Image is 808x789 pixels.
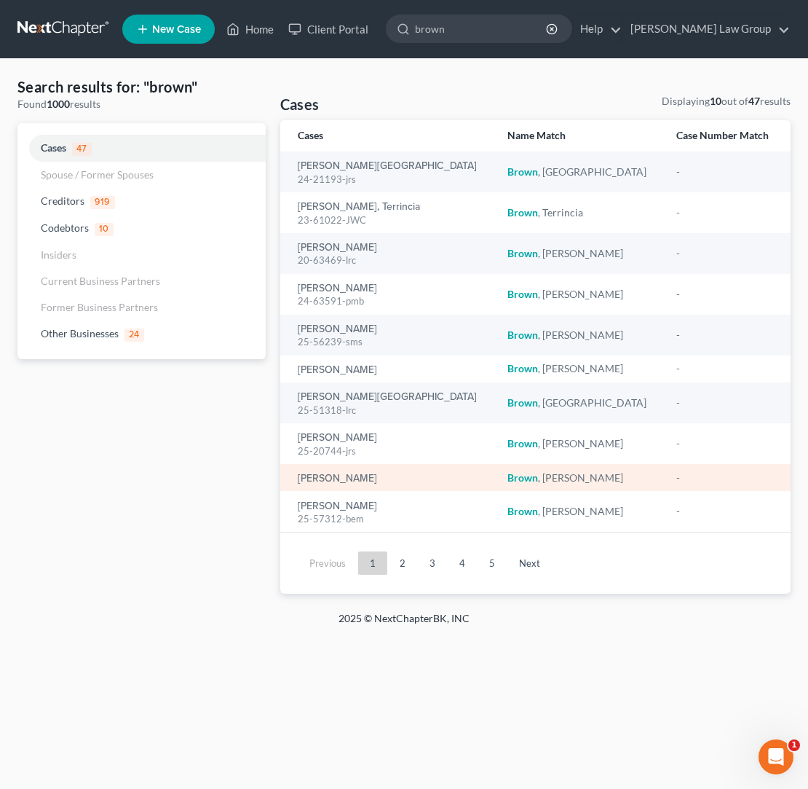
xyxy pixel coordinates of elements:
a: [PERSON_NAME][GEOGRAPHIC_DATA] [298,161,477,171]
span: New Case [152,24,201,35]
div: 25-20744-jrs [298,444,485,458]
span: Spouse / Former Spouses [41,168,154,181]
span: Other Businesses [41,327,119,339]
a: Former Business Partners [17,294,266,321]
div: - [676,471,773,485]
a: [PERSON_NAME] [298,324,377,334]
div: Displaying out of results [662,94,791,109]
a: [PERSON_NAME] Law Group [623,16,790,42]
a: Codebtors10 [17,215,266,242]
a: Creditors919 [17,188,266,215]
span: 919 [90,196,115,209]
strong: 1000 [47,98,70,110]
div: - [676,504,773,519]
th: Cases [280,120,496,152]
div: 25-57312-bem [298,512,485,526]
a: [PERSON_NAME] [298,365,377,375]
span: Current Business Partners [41,275,160,287]
a: Help [573,16,622,42]
div: - [676,246,773,261]
div: 25-51318-lrc [298,404,485,417]
a: [PERSON_NAME], Terrincia [298,202,420,212]
em: Brown [507,329,538,341]
div: - [676,165,773,179]
em: Brown [507,362,538,374]
em: Brown [507,288,538,300]
div: 20-63469-lrc [298,254,485,267]
em: Brown [507,206,538,219]
a: 2 [388,551,417,575]
a: Cases47 [17,135,266,162]
em: Brown [507,505,538,517]
em: Brown [507,247,538,259]
div: Found results [17,97,266,111]
div: 2025 © NextChapterBK, INC [55,611,753,637]
div: , [PERSON_NAME] [507,287,652,302]
div: 25-56239-sms [298,335,485,349]
a: [PERSON_NAME] [298,433,377,443]
div: , [GEOGRAPHIC_DATA] [507,165,652,179]
em: Brown [507,471,538,484]
strong: 47 [748,95,760,107]
span: Cases [41,141,66,154]
th: Case Number Match [665,120,791,152]
em: Brown [507,396,538,409]
a: Spouse / Former Spouses [17,162,266,188]
a: Client Portal [281,16,376,42]
a: 5 [478,551,507,575]
div: - [676,328,773,342]
span: Insiders [41,248,76,261]
div: - [676,436,773,451]
a: [PERSON_NAME][GEOGRAPHIC_DATA] [298,392,477,402]
em: Brown [507,165,538,178]
a: [PERSON_NAME] [298,501,377,511]
div: - [676,396,773,410]
a: 3 [418,551,447,575]
div: , [PERSON_NAME] [507,436,652,451]
div: , [PERSON_NAME] [507,246,652,261]
span: 1 [788,739,800,751]
h4: Search results for: "brown" [17,76,266,97]
a: Other Businesses24 [17,321,266,348]
div: 23-61022-JWC [298,213,485,227]
a: 4 [448,551,477,575]
span: 24 [124,329,144,342]
div: 24-21193-jrs [298,173,485,187]
div: - [676,205,773,220]
strong: 10 [710,95,721,107]
th: Name Match [496,120,664,152]
h4: Cases [280,94,320,114]
a: Next [507,551,552,575]
div: , [PERSON_NAME] [507,328,652,342]
div: , [PERSON_NAME] [507,361,652,376]
span: Former Business Partners [41,301,158,313]
em: Brown [507,437,538,450]
span: Codebtors [41,221,89,234]
a: 1 [358,551,387,575]
input: Search by name... [415,15,548,42]
a: Insiders [17,242,266,268]
iframe: Intercom live chat [759,739,793,774]
div: - [676,287,773,302]
a: [PERSON_NAME] [298,474,377,484]
a: [PERSON_NAME] [298,243,377,253]
span: 47 [72,143,92,156]
span: Creditors [41,195,84,207]
div: - [676,361,773,376]
a: Home [219,16,281,42]
span: 10 [95,223,114,236]
a: Current Business Partners [17,268,266,294]
div: 24-63591-pmb [298,294,485,308]
div: , Terrincia [507,205,652,220]
div: , [PERSON_NAME] [507,504,652,519]
div: , [PERSON_NAME] [507,471,652,485]
a: [PERSON_NAME] [298,283,377,294]
div: , [GEOGRAPHIC_DATA] [507,396,652,410]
